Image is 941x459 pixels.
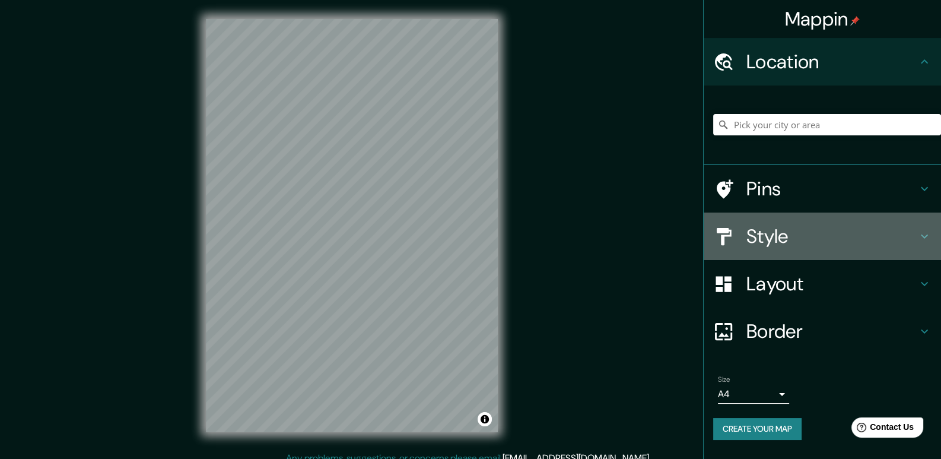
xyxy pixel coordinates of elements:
[746,272,917,296] h4: Layout
[704,308,941,355] div: Border
[704,213,941,260] div: Style
[704,165,941,213] div: Pins
[746,177,917,201] h4: Pins
[478,412,492,426] button: Toggle attribution
[850,16,860,26] img: pin-icon.png
[704,260,941,308] div: Layout
[718,385,789,404] div: A4
[713,114,941,135] input: Pick your city or area
[746,224,917,248] h4: Style
[704,38,941,86] div: Location
[746,50,917,74] h4: Location
[835,413,928,446] iframe: Help widget launcher
[718,375,730,385] label: Size
[746,319,917,343] h4: Border
[206,19,498,432] canvas: Map
[785,7,860,31] h4: Mappin
[713,418,802,440] button: Create your map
